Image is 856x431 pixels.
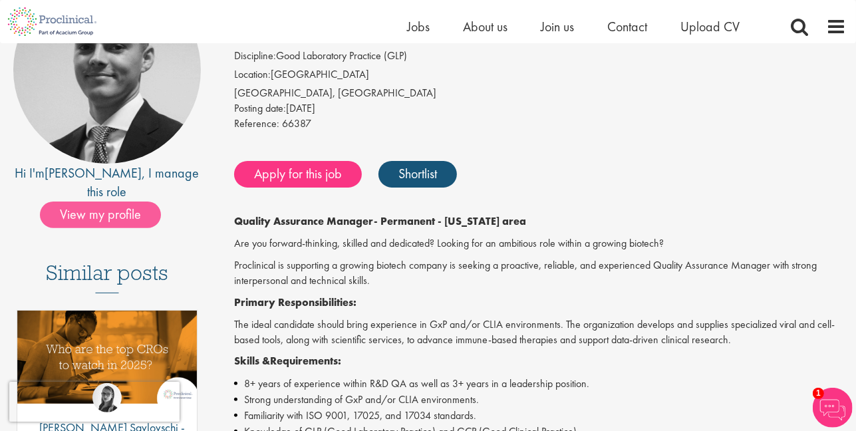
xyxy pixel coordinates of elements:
[374,214,526,228] strong: - Permanent - [US_STATE] area
[234,49,846,67] li: Good Laboratory Practice (GLP)
[46,261,168,293] h3: Similar posts
[234,49,276,64] label: Discipline:
[234,214,374,228] strong: Quality Assurance Manager
[270,354,341,368] strong: Requirements:
[234,258,846,289] p: Proclinical is supporting a growing biotech company is seeking a proactive, reliable, and experie...
[234,101,846,116] div: [DATE]
[234,376,846,392] li: 8+ years of experience within R&D QA as well as 3+ years in a leadership position.
[234,67,846,86] li: [GEOGRAPHIC_DATA]
[17,311,197,428] a: Link to a post
[234,116,279,132] label: Reference:
[541,18,574,35] a: Join us
[813,388,853,428] img: Chatbot
[17,311,197,404] img: Top 10 CROs 2025 | Proclinical
[234,67,271,82] label: Location:
[234,86,846,101] div: [GEOGRAPHIC_DATA], [GEOGRAPHIC_DATA]
[234,101,286,115] span: Posting date:
[10,164,204,202] div: Hi I'm , I manage this role
[607,18,647,35] a: Contact
[234,408,846,424] li: Familiarity with ISO 9001, 17025, and 17034 standards.
[40,202,161,228] span: View my profile
[40,204,174,221] a: View my profile
[9,382,180,422] iframe: reCAPTCHA
[234,392,846,408] li: Strong understanding of GxP and/or CLIA environments.
[680,18,740,35] a: Upload CV
[234,354,270,368] strong: Skills &
[234,317,846,348] p: The ideal candidate should bring experience in GxP and/or CLIA environments. The organization dev...
[813,388,824,399] span: 1
[234,236,846,251] p: Are you forward-thinking, skilled and dedicated? Looking for an ambitious role within a growing b...
[378,161,457,188] a: Shortlist
[45,164,142,182] a: [PERSON_NAME]
[234,161,362,188] a: Apply for this job
[407,18,430,35] a: Jobs
[234,295,357,309] strong: Primary Responsibilities:
[463,18,507,35] a: About us
[282,116,311,130] span: 66387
